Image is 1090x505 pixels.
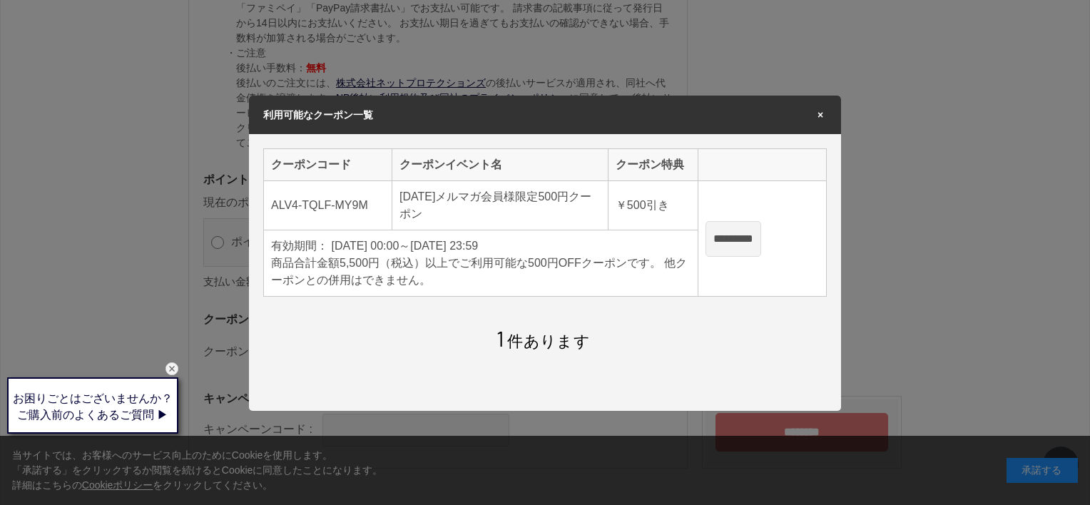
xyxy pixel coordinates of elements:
span: [DATE] 00:00～[DATE] 23:59 [331,240,478,252]
th: クーポンイベント名 [392,149,608,181]
th: クーポン特典 [608,149,698,181]
th: クーポンコード [264,149,392,181]
td: ALV4-TQLF-MY9M [264,181,392,230]
span: 件あります [496,332,590,350]
span: × [814,110,827,120]
span: 有効期間： [271,240,328,252]
div: 商品合計金額5,500円（税込）以上でご利用可能な500円OFFクーポンです。 他クーポンとの併用はできません。 [271,255,691,289]
td: 引き [608,181,698,230]
td: [DATE]メルマガ会員様限定500円クーポン [392,181,608,230]
span: 利用可能なクーポン一覧 [263,109,373,121]
span: 1 [496,325,504,351]
span: ￥500 [616,199,646,211]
